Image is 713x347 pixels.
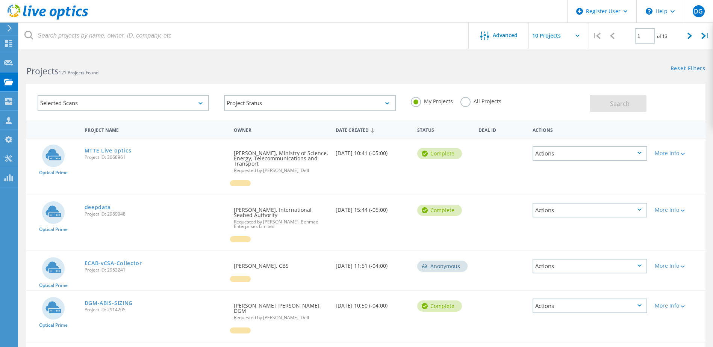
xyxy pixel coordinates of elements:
a: ECAB-vCSA-Collector [85,261,142,266]
input: Search projects by name, owner, ID, company, etc [19,23,469,49]
div: More Info [655,303,702,308]
div: Deal Id [475,122,529,136]
label: My Projects [411,97,453,104]
div: More Info [655,207,702,213]
span: Optical Prime [39,170,68,175]
span: Project ID: 2989048 [85,212,227,216]
div: More Info [655,263,702,269]
span: Project ID: 2914205 [85,308,227,312]
label: All Projects [460,97,501,104]
div: [PERSON_NAME] [PERSON_NAME], DGM [230,291,332,327]
div: Actions [529,122,651,136]
button: Search [590,95,646,112]
div: Selected Scans [38,95,209,111]
div: Date Created [332,122,413,137]
span: Optical Prime [39,323,68,327]
a: Reset Filters [671,66,705,72]
div: [DATE] 10:50 (-04:00) [332,291,413,316]
span: Requested by [PERSON_NAME], Dell [234,315,328,320]
span: Advanced [493,33,518,38]
span: Requested by [PERSON_NAME], Dell [234,168,328,173]
div: Actions [533,259,647,273]
span: DG [694,8,703,14]
span: of 13 [657,33,668,39]
div: [DATE] 15:44 (-05:00) [332,195,413,220]
div: Actions [533,146,647,161]
div: Complete [417,148,462,159]
span: Project ID: 2953241 [85,268,227,272]
span: Project ID: 3068961 [85,155,227,160]
div: [PERSON_NAME], International Seabed Authority [230,195,332,236]
div: Complete [417,300,462,312]
div: Actions [533,203,647,217]
div: [DATE] 10:41 (-05:00) [332,139,413,163]
span: Requested by [PERSON_NAME], Benmac Enterprises Limited [234,220,328,229]
div: Owner [230,122,332,136]
svg: \n [646,8,652,15]
div: [DATE] 11:51 (-04:00) [332,251,413,276]
div: Complete [417,205,462,216]
div: [PERSON_NAME], CBS [230,251,332,276]
span: Search [610,100,630,108]
div: | [589,23,604,49]
div: [PERSON_NAME], Ministry of Science, Energy, Telecommunications and Transport [230,139,332,180]
a: MTTE Live optics [85,148,132,153]
span: 121 Projects Found [59,69,98,76]
div: Status [413,122,475,136]
span: Optical Prime [39,227,68,232]
div: Project Name [81,122,230,136]
div: Anonymous [417,261,468,272]
span: Optical Prime [39,283,68,288]
div: Actions [533,299,647,313]
div: | [698,23,713,49]
a: deepdata [85,205,111,210]
div: Project Status [224,95,395,111]
a: Live Optics Dashboard [8,16,88,21]
b: Projects [26,65,59,77]
div: More Info [655,151,702,156]
a: DGM-ABIS-SIZING [85,300,133,306]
